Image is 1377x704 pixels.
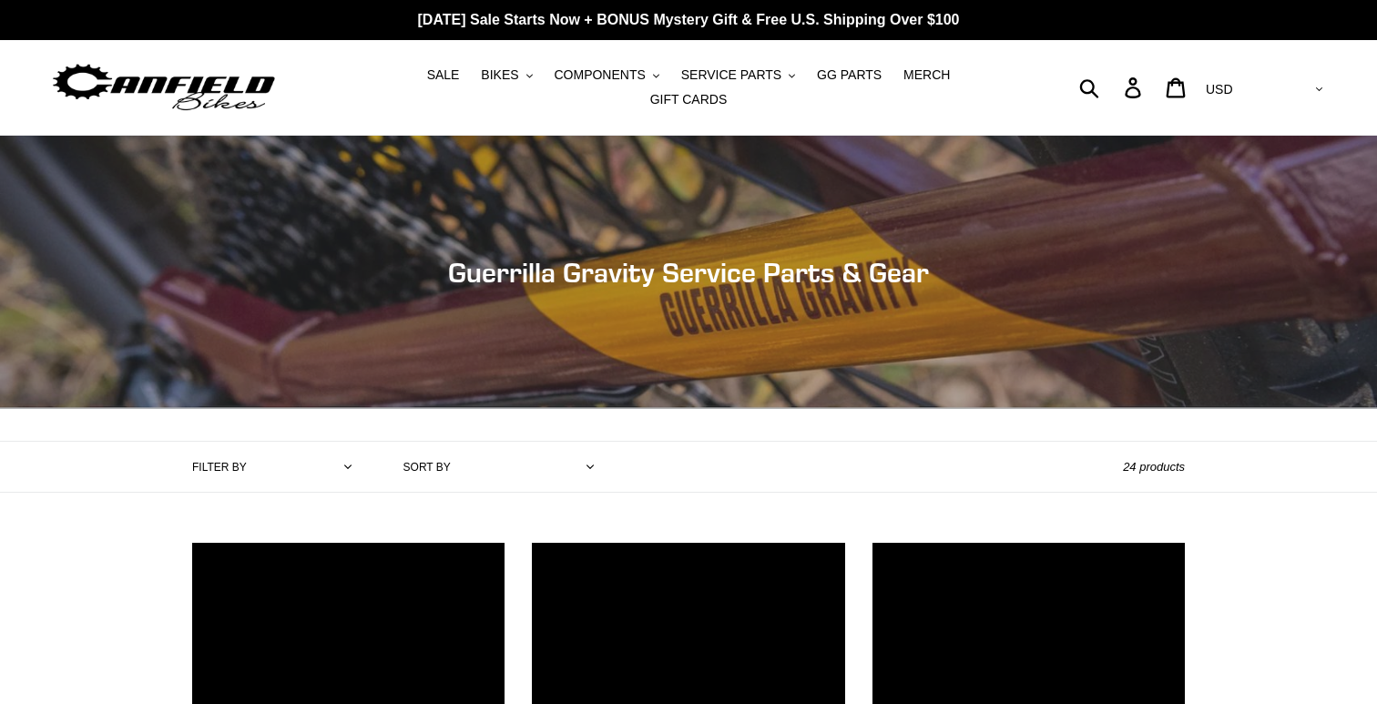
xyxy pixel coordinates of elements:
span: COMPONENTS [554,67,645,83]
a: SALE [418,63,469,87]
span: GIFT CARDS [650,92,728,107]
img: Canfield Bikes [50,59,278,117]
a: GIFT CARDS [641,87,737,112]
span: SERVICE PARTS [681,67,781,83]
a: MERCH [894,63,959,87]
span: MERCH [903,67,950,83]
span: SALE [427,67,460,83]
a: GG PARTS [808,63,891,87]
label: Sort by [403,459,451,475]
span: BIKES [481,67,518,83]
input: Search [1089,67,1136,107]
button: SERVICE PARTS [672,63,804,87]
span: GG PARTS [817,67,882,83]
span: 24 products [1123,460,1185,474]
span: Guerrilla Gravity Service Parts & Gear [448,256,929,289]
label: Filter by [192,459,247,475]
button: BIKES [472,63,541,87]
button: COMPONENTS [545,63,668,87]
